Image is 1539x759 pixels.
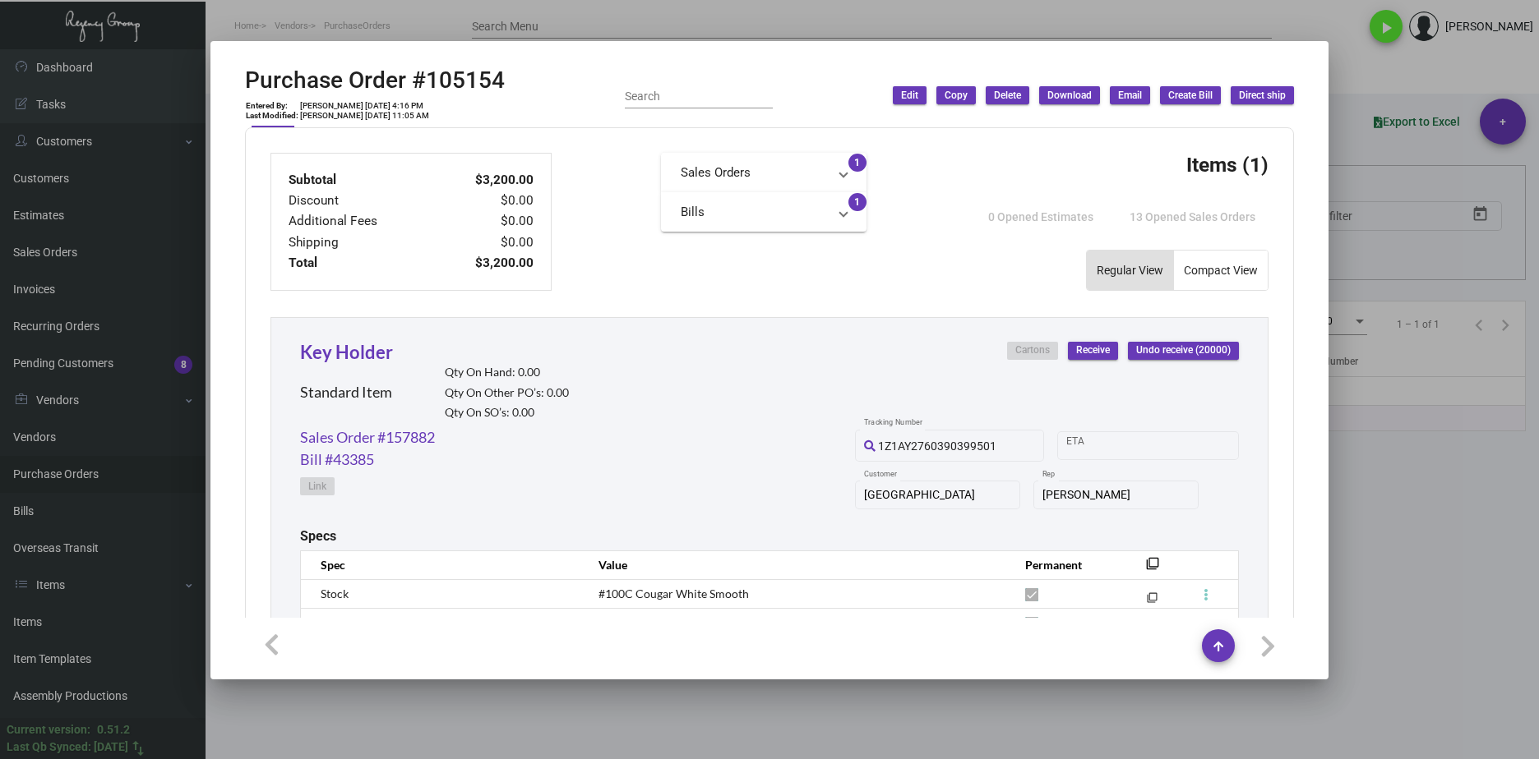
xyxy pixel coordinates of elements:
span: Copy [945,89,968,103]
button: Copy [936,86,976,104]
td: [PERSON_NAME] [DATE] 4:16 PM [299,101,430,111]
button: Delete [986,86,1029,104]
mat-expansion-panel-header: Bills [661,192,867,232]
a: Sales Order #157882 [300,426,435,448]
h2: Purchase Order #105154 [245,67,505,94]
span: 1Z1AY2760390399501 [878,439,996,453]
span: Direct ship [1239,89,1286,103]
button: Compact View [1174,251,1268,290]
td: $3,200.00 [436,170,534,191]
button: Receive [1068,342,1118,360]
th: Value [582,550,1009,579]
span: Receive [1076,343,1110,357]
span: 0 Opened Estimates [988,210,1093,223]
input: End date [1131,439,1210,452]
span: Create Bill [1168,89,1213,103]
span: Stock [321,586,349,600]
th: Permanent [1009,550,1121,579]
span: Edit [901,89,918,103]
span: 5.75 x 5.45 flat 2.5 x 3.75 folded [598,615,759,629]
button: Direct ship [1231,86,1294,104]
td: Total [288,253,436,274]
span: Link [308,480,326,494]
button: Regular View [1087,251,1173,290]
button: Download [1039,86,1100,104]
button: Create Bill [1160,86,1221,104]
td: Last Modified: [245,111,299,121]
button: Undo receive (20000) [1128,342,1239,360]
h2: Qty On SO’s: 0.00 [445,406,569,420]
button: Link [300,477,335,495]
mat-expansion-panel-header: Sales Orders [661,153,867,192]
h2: Qty On Hand: 0.00 [445,366,569,379]
mat-panel-title: Bills [681,203,827,222]
td: $3,200.00 [436,253,534,274]
td: Subtotal [288,170,436,191]
td: Discount [288,191,436,211]
button: Edit [893,86,927,104]
span: Delete [994,89,1021,103]
span: #100C Cougar White Smooth [598,586,749,600]
h2: Specs [300,528,336,544]
td: $0.00 [436,191,534,211]
a: Bill #43385 [300,448,374,471]
td: Entered By: [245,101,299,111]
span: Download [1047,89,1092,103]
mat-icon: filter_none [1146,562,1159,575]
span: Cartons [1015,343,1050,357]
th: Spec [301,550,582,579]
h2: Qty On Other PO’s: 0.00 [445,386,569,400]
span: Undo receive (20000) [1136,343,1231,357]
td: $0.00 [436,232,534,253]
button: Cartons [1007,342,1058,360]
td: Shipping [288,232,436,253]
div: 0.51.2 [97,721,130,738]
span: Size [321,615,340,629]
button: 0 Opened Estimates [975,202,1107,232]
td: Additional Fees [288,211,436,232]
h3: Items (1) [1186,153,1269,177]
button: 13 Opened Sales Orders [1116,202,1269,232]
td: $0.00 [436,211,534,232]
div: Last Qb Synced: [DATE] [7,738,128,756]
input: Start date [1066,439,1117,452]
span: Email [1118,89,1142,103]
div: Current version: [7,721,90,738]
h2: Standard Item [300,384,392,402]
span: 13 Opened Sales Orders [1130,210,1255,223]
button: Email [1110,86,1150,104]
td: [PERSON_NAME] [DATE] 11:05 AM [299,111,430,121]
mat-panel-title: Sales Orders [681,163,827,182]
mat-icon: filter_none [1147,596,1158,606]
a: Key Holder [300,341,393,363]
